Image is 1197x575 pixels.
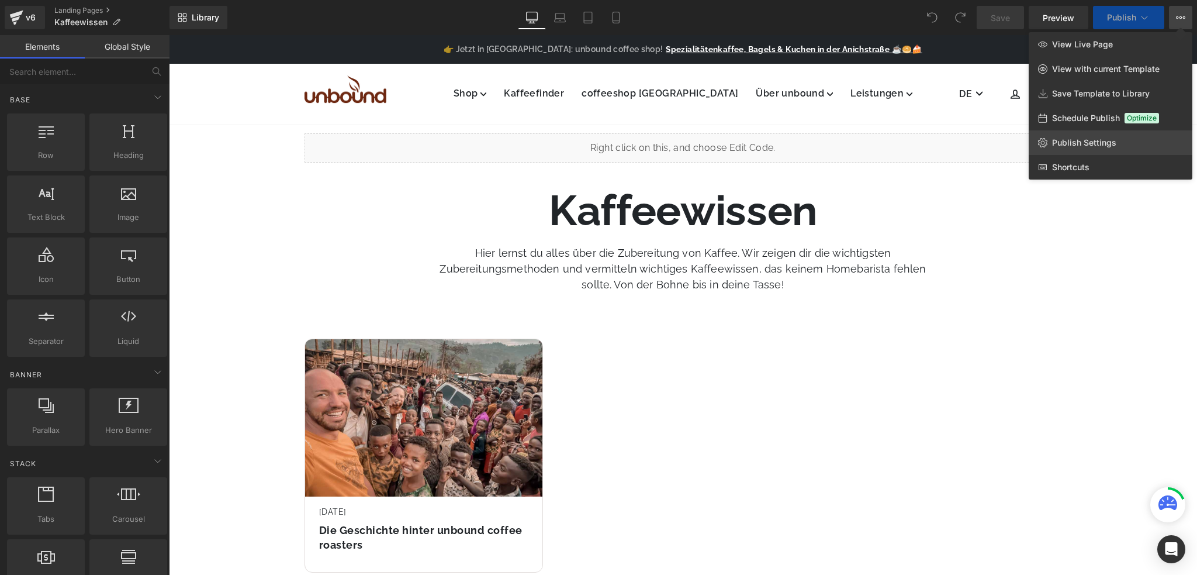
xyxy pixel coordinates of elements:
span: Schedule Publish [1052,113,1120,123]
a: Tablet [574,6,602,29]
span: Save Template to Library [1052,88,1150,99]
p: Hier lernst du alles über die Zubereitung von Kaffee. Wir zeigen dir die wichtigsten Zubereitungs... [266,210,763,257]
span: Spezialitätenkaffee, Bagels & Kuchen in der Anichstraße ☕🥯🍰 [494,9,753,19]
span: De [790,53,803,64]
a: Kaffeefinder [326,50,404,68]
span: Heading [93,149,164,161]
span: View with current Template [1052,64,1160,74]
img: Die Geschichte hinter unbound coffee roasters [136,304,373,462]
span: Stack [9,458,37,469]
span: Banner [9,369,43,380]
span: Publish Settings [1052,137,1116,148]
a: Global Style [85,35,169,58]
a: Desktop [518,6,546,29]
h1: Kaffeewissen [266,154,763,197]
span: [DATE] [150,471,359,483]
span: Carousel [93,513,164,525]
span: Liquid [93,335,164,347]
button: Redo [949,6,972,29]
a: coffeeshop [GEOGRAPHIC_DATA] [404,50,578,68]
a: Die Geschichte hinter unbound coffee roasters [150,488,359,517]
span: Library [192,12,219,23]
span: Base [9,94,32,105]
a: Landing Pages [54,6,169,15]
div: Primary [217,40,811,77]
summary: Leistungen [673,50,752,68]
span: Preview [1043,12,1074,24]
span: Optimize [1125,113,1159,123]
a: Laptop [546,6,574,29]
div: v6 [23,10,38,25]
span: View Live Page [1052,39,1113,50]
span: Kaffeewissen [54,18,108,27]
span: Publish [1107,13,1136,22]
span: Parallax [11,424,81,436]
span: Button [93,273,164,285]
summary: Über unbound [578,50,673,68]
span: Icon [11,273,81,285]
button: Publish [1093,6,1164,29]
span: Shortcuts [1052,162,1089,173]
span: Hero Banner [93,424,164,436]
div: Open Intercom Messenger [1157,535,1185,563]
a: Mobile [602,6,630,29]
span: 👉 Jetzt in [GEOGRAPHIC_DATA]: unbound coffee shop! [275,9,494,19]
span: Separator [11,335,81,347]
a: Preview [1029,6,1088,29]
summary: Shop [276,50,327,68]
a: v6 [5,6,45,29]
a: New Library [169,6,227,29]
button: Undo [921,6,944,29]
span: Row [11,149,81,161]
button: De [787,52,819,65]
button: View Live PageView with current TemplateSave Template to LibrarySchedule PublishOptimizePublish S... [1169,6,1192,29]
span: Tabs [11,513,81,525]
a: 👉 Jetzt in [GEOGRAPHIC_DATA]: unbound coffee shop!Spezialitätenkaffee, Bagels & Kuchen in der Ani... [139,9,890,19]
span: Image [93,211,164,223]
span: Save [991,12,1010,24]
span: Text Block [11,211,81,223]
